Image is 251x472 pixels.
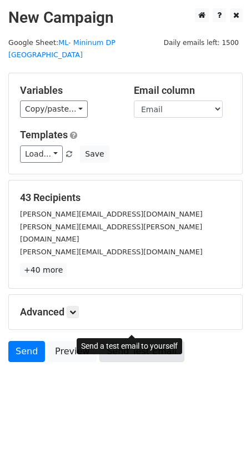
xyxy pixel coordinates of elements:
[77,338,182,354] div: Send a test email to yourself
[20,129,68,140] a: Templates
[20,192,231,204] h5: 43 Recipients
[195,419,251,472] iframe: Chat Widget
[134,84,231,97] h5: Email column
[160,37,243,49] span: Daily emails left: 1500
[20,101,88,118] a: Copy/paste...
[20,306,231,318] h5: Advanced
[8,38,116,59] a: ML- Mininum DP [GEOGRAPHIC_DATA]
[160,38,243,47] a: Daily emails left: 1500
[80,145,109,163] button: Save
[48,341,97,362] a: Preview
[8,38,116,59] small: Google Sheet:
[20,84,117,97] h5: Variables
[20,223,202,244] small: [PERSON_NAME][EMAIL_ADDRESS][PERSON_NAME][DOMAIN_NAME]
[20,145,63,163] a: Load...
[20,210,203,218] small: [PERSON_NAME][EMAIL_ADDRESS][DOMAIN_NAME]
[20,248,203,256] small: [PERSON_NAME][EMAIL_ADDRESS][DOMAIN_NAME]
[8,341,45,362] a: Send
[20,263,67,277] a: +40 more
[8,8,243,27] h2: New Campaign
